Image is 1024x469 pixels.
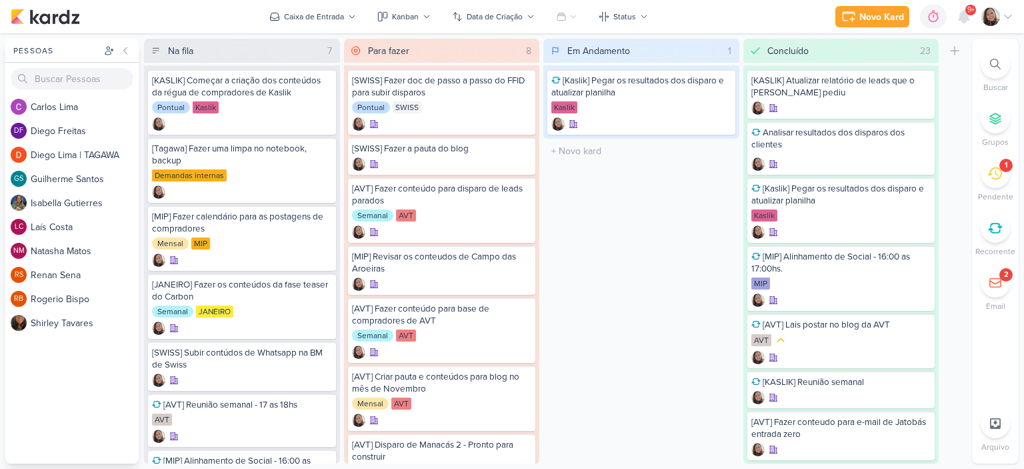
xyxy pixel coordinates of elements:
[751,157,765,171] img: Sharlene Khoury
[191,238,210,250] div: MIP
[751,157,765,171] div: Criador(a): Sharlene Khoury
[152,117,165,131] div: Criador(a): Sharlene Khoury
[352,278,365,291] img: Sharlene Khoury
[751,101,765,115] div: Criador(a): Sharlene Khoury
[31,244,139,258] div: N a t a s h a M a t o s
[352,398,389,410] div: Mensal
[751,127,931,151] div: Analisar resultados dos disparos dos clientes
[981,441,1009,453] p: Arquivo
[152,322,165,335] img: Sharlene Khoury
[352,346,365,359] div: Criador(a): Sharlene Khoury
[978,191,1013,203] p: Pendente
[152,169,227,181] div: Demandas internas
[31,316,139,330] div: S h i r l e y T a v a r e s
[352,209,393,221] div: Semanal
[972,49,1019,93] li: Ctrl + F
[322,44,337,58] div: 7
[751,251,931,275] div: [MIP] Alinhamento de Social - 16:00 as 17:00hs.
[986,300,1005,312] p: Email
[751,391,765,404] div: Criador(a): Sharlene Khoury
[152,185,165,199] img: Sharlene Khoury
[31,100,139,114] div: C a r l o s L i m a
[352,303,532,327] div: [AVT] Fazer conteúdo para base de compradores de AVT
[152,75,332,99] div: [KASLIK] Começar a criação dos conteúdos da régua de compradores de Kaslik
[352,157,365,171] div: Criador(a): Sharlene Khoury
[546,141,737,161] input: + Novo kard
[14,296,23,303] p: RB
[14,127,23,135] p: DF
[352,225,365,239] div: Criador(a): Sharlene Khoury
[751,376,931,388] div: [KASLIK] Reunião semanal
[751,319,931,331] div: [AVT] Lais postar no blog da AVT
[152,399,332,411] div: [AVT] Reunião semanal - 17 as 18hs
[152,254,165,267] div: Criador(a): Sharlene Khoury
[31,172,139,186] div: G u i l h e r m e S a n t o s
[751,416,931,440] div: [AVT] Fazer conteudo para e-mail de Jatobás entrada zero
[751,391,765,404] img: Sharlene Khoury
[975,246,1015,258] p: Recorrente
[31,268,139,282] div: R e n a n S e n a
[751,443,765,456] div: Criador(a): Sharlene Khoury
[521,44,537,58] div: 8
[352,117,365,131] div: Criador(a): Sharlene Khoury
[915,44,936,58] div: 23
[31,148,139,162] div: D i e g o L i m a | T A G A W A
[152,279,332,303] div: [JANEIRO] Fazer os conteúdos da fase teaser do Carbon
[967,5,975,15] span: 9+
[31,292,139,306] div: R o g e r i o B i s p o
[193,101,219,113] div: Kaslik
[835,6,909,27] button: Novo Kard
[751,443,765,456] img: Sharlene Khoury
[11,68,133,89] input: Buscar Pessoas
[352,251,532,275] div: [MIP] Revisar os conteudos de Campo das Aroeiras
[352,101,390,113] div: Pontual
[152,414,172,426] div: AVT
[751,209,777,221] div: Kaslik
[152,374,165,387] div: Criador(a): Sharlene Khoury
[196,306,233,318] div: JANEIRO
[31,196,139,210] div: I s a b e l l a G u t i e r r e s
[352,117,365,131] img: Sharlene Khoury
[152,430,165,443] div: Criador(a): Sharlene Khoury
[751,334,771,346] div: AVT
[352,157,365,171] img: Sharlene Khoury
[352,330,393,342] div: Semanal
[11,267,27,283] div: Renan Sena
[982,136,1009,148] p: Grupos
[152,143,332,167] div: [Tagawa] Fazer uma limpa no notebook, backup
[723,44,737,58] div: 1
[352,183,532,207] div: [AVT] Fazer conteúdo para disparo de leads parados
[396,330,416,342] div: AVT
[983,81,1008,93] p: Buscar
[152,254,165,267] img: Sharlene Khoury
[31,220,139,234] div: L a í s C o s t a
[31,124,139,138] div: D i e g o F r e i t a s
[13,248,25,255] p: NM
[352,439,532,463] div: [AVT] Disparo de Manacás 2 - Pronto para construir
[11,243,27,259] div: Natasha Matos
[1005,160,1007,171] div: 1
[352,278,365,291] div: Criador(a): Sharlene Khoury
[11,195,27,211] img: Isabella Gutierres
[774,334,787,347] div: Prioridade Média
[152,101,190,113] div: Pontual
[352,414,365,427] div: Criador(a): Sharlene Khoury
[11,171,27,187] div: Guilherme Santos
[352,75,532,99] div: [SWISS] Fazer doc de passo a passo do FFID para subir disparos
[751,75,931,99] div: [KASLIK] Atualizar relatório de leads que o Otávio pediu
[1004,270,1008,280] div: 2
[391,398,411,410] div: AVT
[859,10,904,24] div: Novo Kard
[551,101,577,113] div: Kaslik
[152,430,165,443] img: Sharlene Khoury
[152,185,165,199] div: Criador(a): Sharlene Khoury
[396,209,416,221] div: AVT
[751,294,765,307] div: Criador(a): Sharlene Khoury
[751,225,765,239] div: Criador(a): Sharlene Khoury
[751,101,765,115] img: Sharlene Khoury
[551,75,731,99] div: [Kaslik] Pegar os resultados dos disparo e atualizar planilha
[11,123,27,139] div: Diego Freitas
[11,291,27,307] div: Rogerio Bispo
[152,374,165,387] img: Sharlene Khoury
[352,346,365,359] img: Sharlene Khoury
